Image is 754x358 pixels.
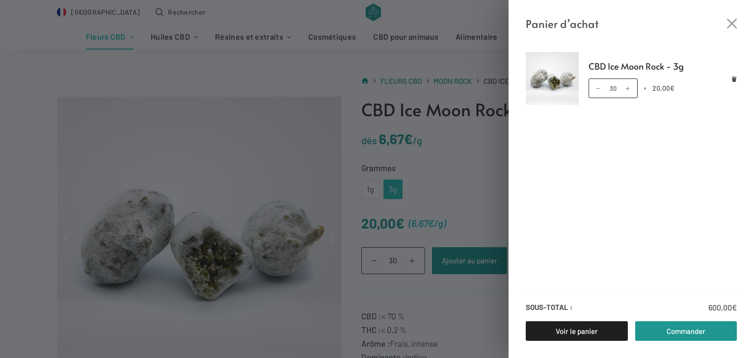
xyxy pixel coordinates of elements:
a: Retirer CBD Ice Moon Rock - 3g du panier [731,76,737,81]
span: × [644,84,646,92]
a: Voir le panier [526,321,628,341]
strong: Sous-total : [526,301,572,314]
span: Panier d’achat [526,15,599,32]
bdi: 20,00 [652,84,674,92]
bdi: 600,00 [708,303,737,312]
input: Quantité de produits [589,78,638,98]
span: € [670,84,674,92]
a: CBD Ice Moon Rock - 3g [589,59,737,74]
a: Commander [635,321,737,341]
button: Fermer le tiroir du panier [727,19,737,28]
span: € [732,303,737,312]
